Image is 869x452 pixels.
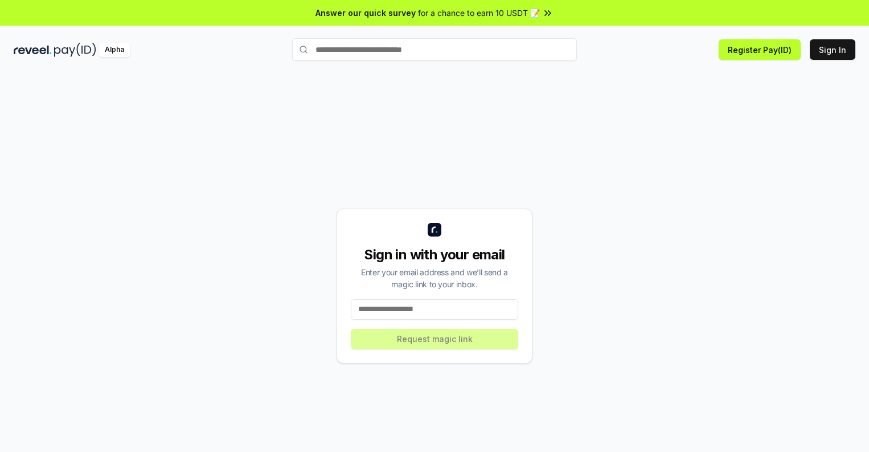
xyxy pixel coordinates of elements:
img: logo_small [428,223,441,237]
div: Sign in with your email [351,246,518,264]
img: reveel_dark [14,43,52,57]
img: pay_id [54,43,96,57]
button: Register Pay(ID) [719,39,801,60]
div: Enter your email address and we’ll send a magic link to your inbox. [351,266,518,290]
span: for a chance to earn 10 USDT 📝 [418,7,540,19]
button: Sign In [810,39,855,60]
span: Answer our quick survey [315,7,416,19]
div: Alpha [99,43,130,57]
